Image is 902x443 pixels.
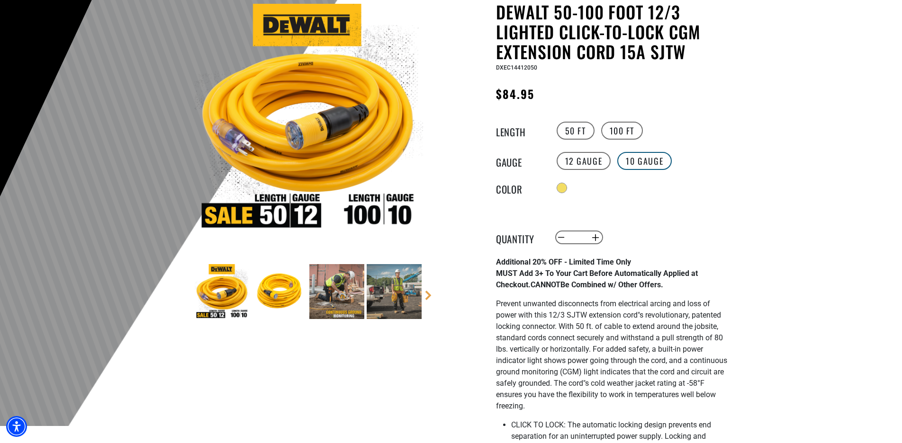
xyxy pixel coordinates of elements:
strong: Additional 20% OFF - Limited Time Only [496,257,631,266]
span: $84.95 [496,85,534,102]
label: 12 Gauge [557,152,611,170]
div: Accessibility Menu [6,416,27,437]
legend: Length [496,124,543,137]
a: Next [424,291,433,300]
label: Quantity [496,231,543,244]
label: 100 FT [601,122,643,140]
span: Prevent unwanted disconnects from electrical arcing and loss of power with this 12/3 SJTW extensi... [496,299,727,410]
span: DXEC14412050 [496,64,537,71]
legend: Color [496,182,543,194]
legend: Gauge [496,155,543,167]
strong: MUST Add 3+ To Your Cart Before Automatically Applied at Checkout. Be Combined w/ Other Offers. [496,269,698,289]
span: CANNOT [531,280,560,289]
h1: DEWALT 50-100 foot 12/3 Lighted Click-to-Lock CGM Extension Cord 15A SJTW [496,2,728,62]
label: 50 FT [557,122,595,140]
label: 10 Gauge [617,152,672,170]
